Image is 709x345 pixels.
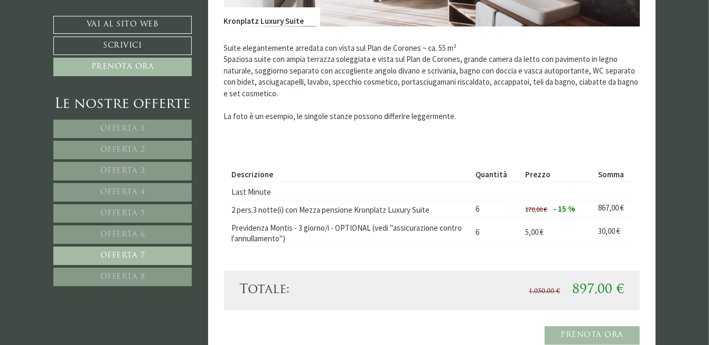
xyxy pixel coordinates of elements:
[232,200,472,218] td: 2 pers.3 notte(i) con Mezza pensione Kronplatz Luxury Suite
[100,252,145,260] span: Offerta 7
[232,182,472,200] td: Last Minute
[8,28,145,58] div: Buon giorno, come possiamo aiutarla?
[53,95,192,114] div: Le nostre offerte
[594,218,632,247] td: 30,00 €
[472,218,521,247] td: 6
[53,37,192,55] a: Scrivici
[232,218,472,247] td: Previdenza Montis - 3 giorno/i - OPTIONAL (vedi "assicurazione contro l'annullamento")
[224,7,320,26] div: Kronplatz Luxury Suite
[359,279,417,297] button: Invia
[100,125,145,133] span: Offerta 1
[100,231,145,239] span: Offerta 6
[472,167,521,182] th: Quantità
[16,30,140,38] div: Montis – Active Nature Spa
[53,16,192,34] a: Vai al sito web
[521,167,594,182] th: Prezzo
[53,58,192,76] a: Prenota ora
[100,210,145,217] span: Offerta 5
[100,188,145,196] span: Offerta 4
[100,167,145,175] span: Offerta 3
[472,200,521,218] td: 6
[224,42,640,122] p: Suite elegantemente arredata con vista sul Plan de Corones ~ ca. 55 m² Spaziosa suite con ampia t...
[545,326,640,345] a: Prenota ora
[100,273,145,281] span: Offerta 8
[594,200,632,218] td: 867,00 €
[529,289,560,295] span: 1.050,00 €
[100,146,145,154] span: Offerta 2
[232,167,472,182] th: Descrizione
[232,282,432,299] div: Totale:
[16,49,140,56] small: 23:30
[526,205,547,213] span: 170,00 €
[572,284,624,297] span: 897,00 €
[526,228,544,238] span: 5,00 €
[594,167,632,182] th: Somma
[189,8,228,25] div: lunedì
[554,204,576,214] span: - 15 %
